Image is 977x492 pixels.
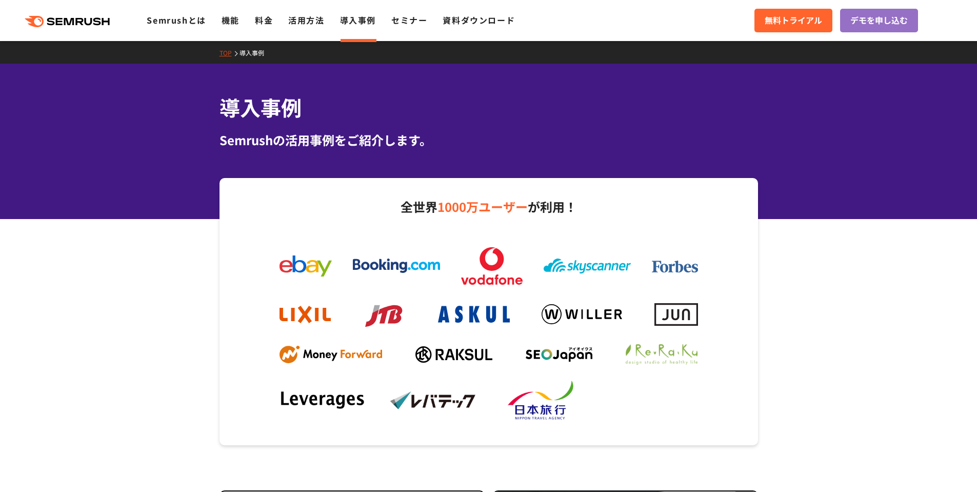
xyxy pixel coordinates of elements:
[340,14,376,26] a: 導入事例
[222,14,240,26] a: 機能
[500,380,587,421] img: nta
[443,14,515,26] a: 資料ダウンロード
[288,14,324,26] a: 活用方法
[269,196,708,218] p: 全世界 が利用！
[391,14,427,26] a: セミナー
[415,346,492,363] img: raksul
[240,48,272,57] a: 導入事例
[840,9,918,32] a: デモを申し込む
[526,347,592,362] img: seojapan
[850,14,908,27] span: デモを申し込む
[353,259,440,273] img: booking
[461,247,523,285] img: vodafone
[280,390,367,411] img: leverages
[220,92,758,123] h1: 導入事例
[626,344,697,365] img: ReRaKu
[280,255,332,277] img: ebay
[280,346,382,364] img: mf
[438,306,510,323] img: askul
[280,306,331,323] img: lixil
[437,198,528,215] span: 1000万ユーザー
[220,131,758,149] div: Semrushの活用事例をご紹介します。
[610,390,697,411] img: dummy
[652,261,698,273] img: forbes
[363,300,406,329] img: jtb
[220,48,240,57] a: TOP
[754,9,832,32] a: 無料トライアル
[255,14,273,26] a: 料金
[542,304,622,324] img: willer
[765,14,822,27] span: 無料トライアル
[147,14,206,26] a: Semrushとは
[390,391,477,410] img: levtech
[654,303,698,325] img: jun
[544,259,631,273] img: skyscanner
